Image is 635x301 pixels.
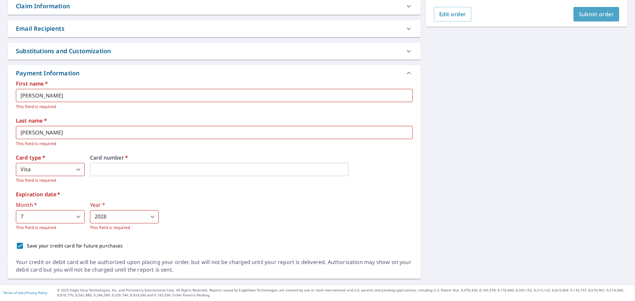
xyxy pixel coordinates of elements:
[16,202,85,207] label: Month
[27,242,123,249] p: Save your credit card for future purchases
[57,288,632,298] p: © 2025 Eagle View Technologies, Inc. and Pictometry International Corp. All Rights Reserved. Repo...
[3,290,24,295] a: Terms of Use
[439,11,466,18] span: Edit order
[90,210,159,223] div: 2028
[16,192,413,197] label: Expiration date
[16,177,85,184] p: This field is required
[8,65,421,81] div: Payment Information
[16,224,85,231] p: This field is required
[16,163,85,176] div: Visa
[16,2,70,11] div: Claim Information
[16,118,413,123] label: Last name
[16,24,64,33] div: Email Recipients
[26,290,47,295] a: Privacy Policy
[16,258,413,274] div: Your credit or debit card will be authorized upon placing your order, but will not be charged unt...
[579,11,614,18] span: Submit order
[573,7,619,21] button: Submit order
[3,291,47,295] p: |
[90,202,159,207] label: Year
[16,140,408,147] p: This field is required
[8,20,421,37] div: Email Recipients
[8,43,421,59] div: Substitutions and Customization
[90,155,413,160] label: Card number
[16,47,111,56] div: Substitutions and Customization
[16,103,408,110] p: This field is required
[90,163,349,176] iframe: secure payment field
[16,81,413,86] label: First name
[16,69,82,78] div: Payment Information
[16,210,85,223] div: 7
[90,224,159,231] p: This field is required
[434,7,471,21] button: Edit order
[16,155,85,160] label: Card type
